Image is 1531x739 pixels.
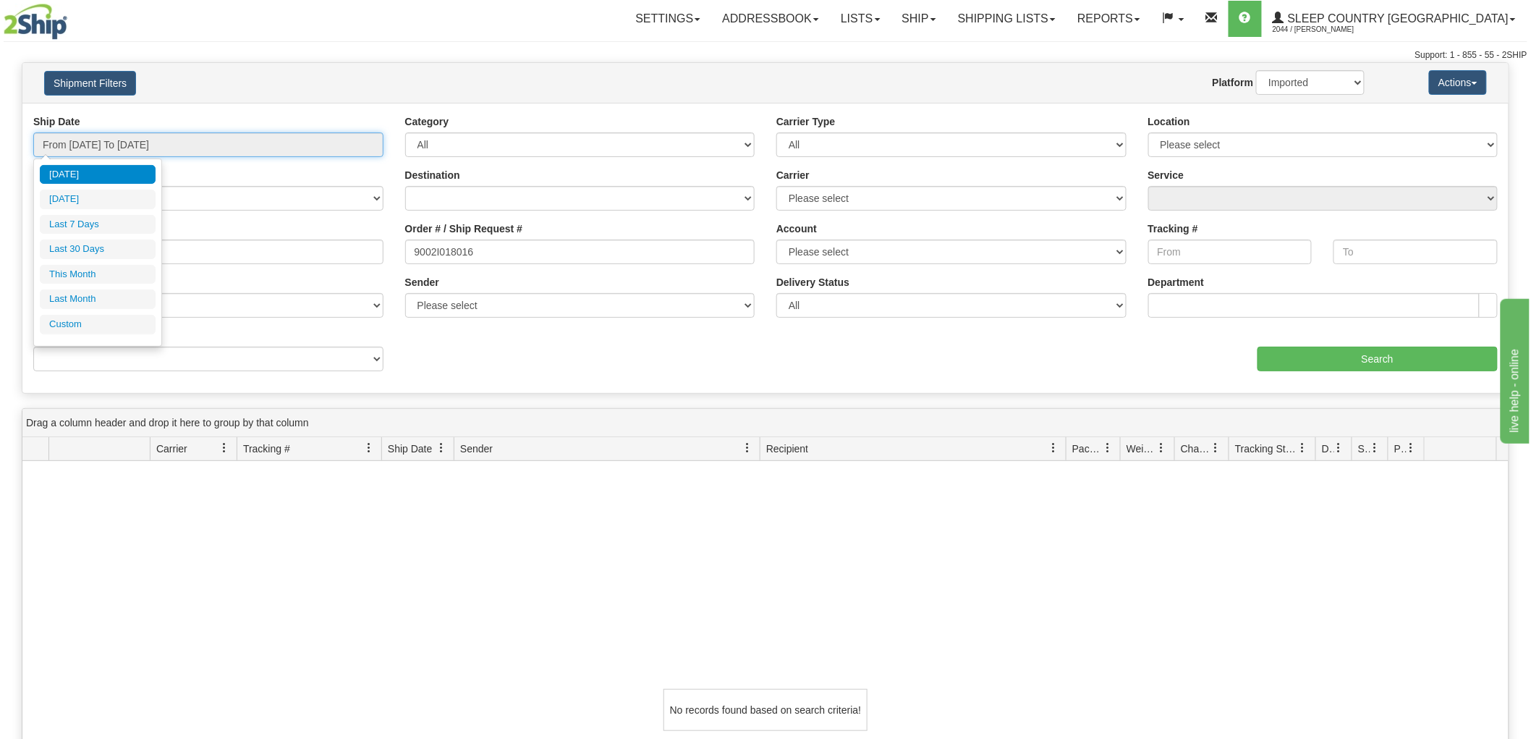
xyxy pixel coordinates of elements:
[44,71,136,96] button: Shipment Filters
[947,1,1066,37] a: Shipping lists
[891,1,947,37] a: Ship
[1358,442,1370,456] span: Shipment Issues
[1394,442,1407,456] span: Pickup Status
[156,442,187,456] span: Carrier
[405,275,439,290] label: Sender
[1322,442,1334,456] span: Delivery Status
[22,409,1509,437] div: grid grouping header
[1150,436,1174,460] a: Weight filter column settings
[40,265,156,284] li: This Month
[776,114,835,129] label: Carrier Type
[405,168,460,182] label: Destination
[1399,436,1424,460] a: Pickup Status filter column settings
[1148,114,1190,129] label: Location
[33,114,80,129] label: Ship Date
[405,114,449,129] label: Category
[1258,347,1498,371] input: Search
[1284,12,1509,25] span: Sleep Country [GEOGRAPHIC_DATA]
[776,221,817,236] label: Account
[711,1,830,37] a: Addressbook
[1273,22,1381,37] span: 2044 / [PERSON_NAME]
[11,9,134,26] div: live help - online
[357,436,381,460] a: Tracking # filter column settings
[1363,436,1388,460] a: Shipment Issues filter column settings
[1213,75,1254,90] label: Platform
[1291,436,1315,460] a: Tracking Status filter column settings
[429,436,454,460] a: Ship Date filter column settings
[624,1,711,37] a: Settings
[40,240,156,259] li: Last 30 Days
[776,275,849,290] label: Delivery Status
[4,4,67,40] img: logo2044.jpg
[40,165,156,185] li: [DATE]
[735,436,760,460] a: Sender filter column settings
[388,442,432,456] span: Ship Date
[1072,442,1103,456] span: Packages
[1041,436,1066,460] a: Recipient filter column settings
[766,442,808,456] span: Recipient
[243,442,290,456] span: Tracking #
[663,689,868,731] div: No records found based on search criteria!
[1181,442,1211,456] span: Charge
[1429,70,1487,95] button: Actions
[1498,295,1530,443] iframe: chat widget
[830,1,891,37] a: Lists
[212,436,237,460] a: Carrier filter column settings
[1333,240,1498,264] input: To
[40,215,156,235] li: Last 7 Days
[1327,436,1352,460] a: Delivery Status filter column settings
[776,168,810,182] label: Carrier
[1204,436,1229,460] a: Charge filter column settings
[1148,275,1205,290] label: Department
[1235,442,1298,456] span: Tracking Status
[40,290,156,309] li: Last Month
[1095,436,1120,460] a: Packages filter column settings
[1127,442,1157,456] span: Weight
[1262,1,1527,37] a: Sleep Country [GEOGRAPHIC_DATA] 2044 / [PERSON_NAME]
[1148,240,1312,264] input: From
[405,221,523,236] label: Order # / Ship Request #
[1148,168,1184,182] label: Service
[4,49,1527,62] div: Support: 1 - 855 - 55 - 2SHIP
[40,315,156,334] li: Custom
[1148,221,1198,236] label: Tracking #
[460,442,493,456] span: Sender
[40,190,156,209] li: [DATE]
[1066,1,1151,37] a: Reports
